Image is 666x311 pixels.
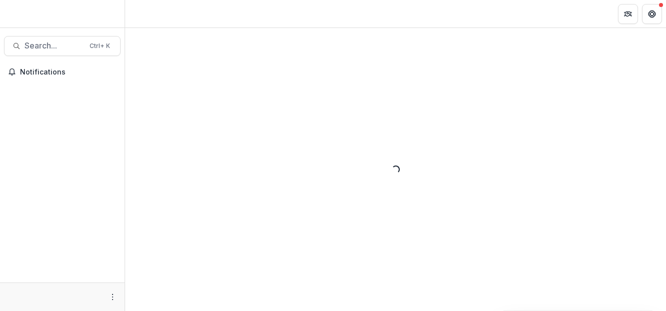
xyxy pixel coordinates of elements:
[25,41,84,50] span: Search...
[88,40,112,51] div: Ctrl + K
[4,64,121,80] button: Notifications
[107,291,119,303] button: More
[642,4,662,24] button: Get Help
[20,68,117,76] span: Notifications
[4,36,121,56] button: Search...
[618,4,638,24] button: Partners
